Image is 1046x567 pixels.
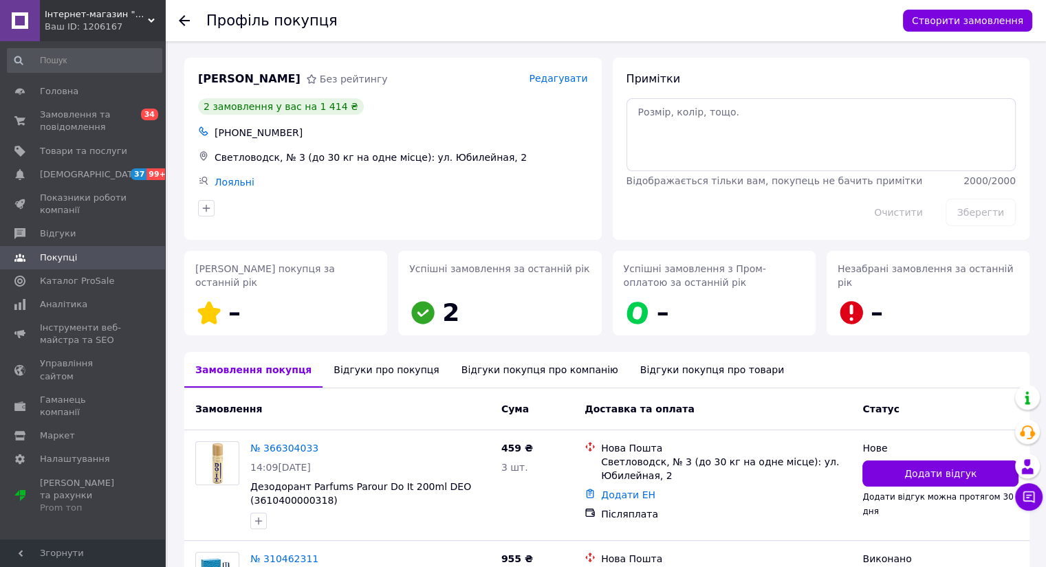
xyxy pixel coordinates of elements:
[320,74,388,85] span: Без рейтингу
[40,145,127,157] span: Товари та послуги
[1015,483,1043,511] button: Чат з покупцем
[206,12,338,29] h1: Профіль покупця
[40,85,78,98] span: Головна
[40,192,127,216] span: Показники роботи компанії
[963,175,1016,186] span: 2000 / 2000
[131,168,146,180] span: 37
[904,467,977,480] span: Додати відгук
[146,168,169,180] span: 99+
[629,352,795,388] div: Відгуки покупця про товари
[626,175,923,186] span: Відображається тільки вам, покупець не бачить примітки
[657,298,669,326] span: –
[40,227,76,240] span: Відгуки
[871,298,883,326] span: –
[40,298,87,311] span: Аналітика
[250,443,318,454] a: № 366304033
[626,72,680,85] span: Примітки
[40,357,127,382] span: Управління сайтом
[212,123,591,142] div: [PHONE_NUMBER]
[501,553,533,564] span: 955 ₴
[40,430,75,442] span: Маркет
[601,507,851,521] div: Післяплата
[250,462,311,473] span: 14:09[DATE]
[212,148,591,167] div: Светловодск, № 3 (до 30 кг на одне місце): ул. Юбилейная, 2
[601,455,851,482] div: Светловодск, № 3 (до 30 кг на одне місце): ул. Юбилейная, 2
[40,322,127,346] span: Інструменти веб-майстра та SEO
[45,21,165,33] div: Ваш ID: 1206167
[862,441,1018,455] div: Нове
[501,403,529,414] span: Cума
[862,492,1013,515] span: Додати відгук можна протягом 30 дня
[838,263,1014,288] span: Незабрані замовлення за останній рік
[198,71,301,87] span: [PERSON_NAME]
[211,442,224,485] img: Фото товару
[198,98,364,115] div: 2 замовлення у вас на 1 414 ₴
[40,168,142,181] span: [DEMOGRAPHIC_DATA]
[40,453,110,465] span: Налаштування
[195,441,239,485] a: Фото товару
[501,462,528,473] span: 3 шт.
[184,352,323,388] div: Замовлення покупця
[601,489,655,500] a: Додати ЕН
[409,263,589,274] span: Успішні замовлення за останній рік
[7,48,162,73] input: Пошук
[40,252,77,264] span: Покупці
[40,109,127,133] span: Замовлення та повідомлення
[215,177,254,188] a: Лояльні
[862,403,899,414] span: Статус
[141,109,158,120] span: 34
[501,443,533,454] span: 459 ₴
[903,10,1032,32] button: Створити замовлення
[601,552,851,566] div: Нова Пошта
[529,73,587,84] span: Редагувати
[323,352,450,388] div: Відгуки про покупця
[862,460,1018,487] button: Додати відгук
[450,352,629,388] div: Відгуки покупця про компанію
[40,275,114,287] span: Каталог ProSale
[862,552,1018,566] div: Виконано
[250,481,471,506] a: Дезодорант Parfums Parour Do It 200ml DEO (3610400000318)
[179,14,190,27] div: Повернутися назад
[624,263,766,288] span: Успішні замовлення з Пром-оплатою за останній рік
[40,477,127,515] span: [PERSON_NAME] та рахунки
[228,298,241,326] span: –
[585,403,695,414] span: Доставка та оплата
[195,403,262,414] span: Замовлення
[45,8,148,21] span: Інтернет-магазин "E-mag"
[195,263,335,288] span: [PERSON_NAME] покупця за останній рік
[601,441,851,455] div: Нова Пошта
[250,553,318,564] a: № 310462311
[40,502,127,514] div: Prom топ
[40,394,127,419] span: Гаманець компанії
[442,298,459,326] span: 2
